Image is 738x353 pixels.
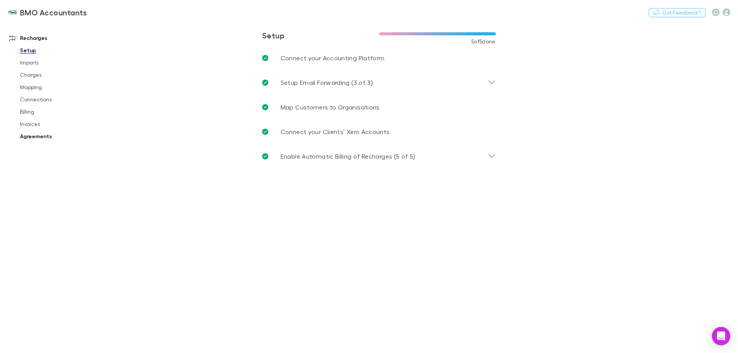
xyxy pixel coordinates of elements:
a: Connect your Clients’ Xero Accounts [256,119,502,144]
p: Connect your Accounting Platform [281,53,385,63]
h3: BMO Accountants [20,8,87,17]
img: BMO Accountants's Logo [8,8,17,17]
a: Agreements [12,130,104,143]
div: Setup Email Forwarding (3 of 3) [256,70,502,95]
a: Mapping [12,81,104,93]
a: Recharges [2,32,104,44]
h3: Setup [262,31,379,40]
a: Connections [12,93,104,106]
span: 5 of 5 done [471,38,496,45]
div: Open Intercom Messenger [712,327,730,345]
a: Billing [12,106,104,118]
p: Connect your Clients’ Xero Accounts [281,127,390,136]
a: Connect your Accounting Platform [256,46,502,70]
p: Setup Email Forwarding (3 of 3) [281,78,373,87]
button: Got Feedback? [649,8,706,17]
p: Enable Automatic Billing of Recharges (5 of 5) [281,152,416,161]
a: Imports [12,56,104,69]
a: Map Customers to Organisations [256,95,502,119]
a: Setup [12,44,104,56]
a: BMO Accountants [3,3,92,22]
p: Map Customers to Organisations [281,103,380,112]
div: Enable Automatic Billing of Recharges (5 of 5) [256,144,502,169]
a: Charges [12,69,104,81]
a: Invoices [12,118,104,130]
